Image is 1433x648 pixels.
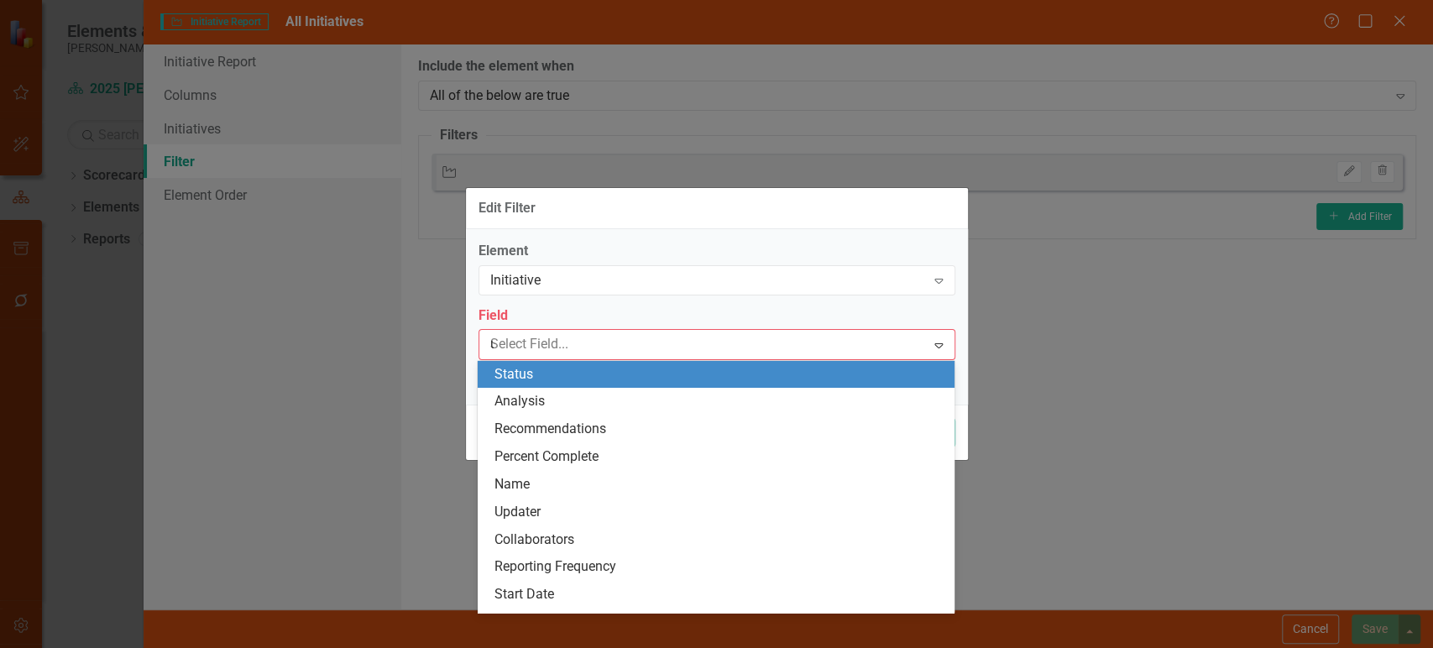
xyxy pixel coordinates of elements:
[494,557,944,577] div: Reporting Frequency
[494,365,944,384] div: Status
[494,530,944,550] div: Collaborators
[494,392,944,411] div: Analysis
[479,201,536,216] div: Edit Filter
[490,270,926,290] div: Initiative
[494,420,944,439] div: Recommendations
[494,475,944,494] div: Name
[494,585,944,604] div: Start Date
[479,306,955,326] label: Field
[494,447,944,467] div: Percent Complete
[494,503,944,522] div: Updater
[479,242,955,261] label: Element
